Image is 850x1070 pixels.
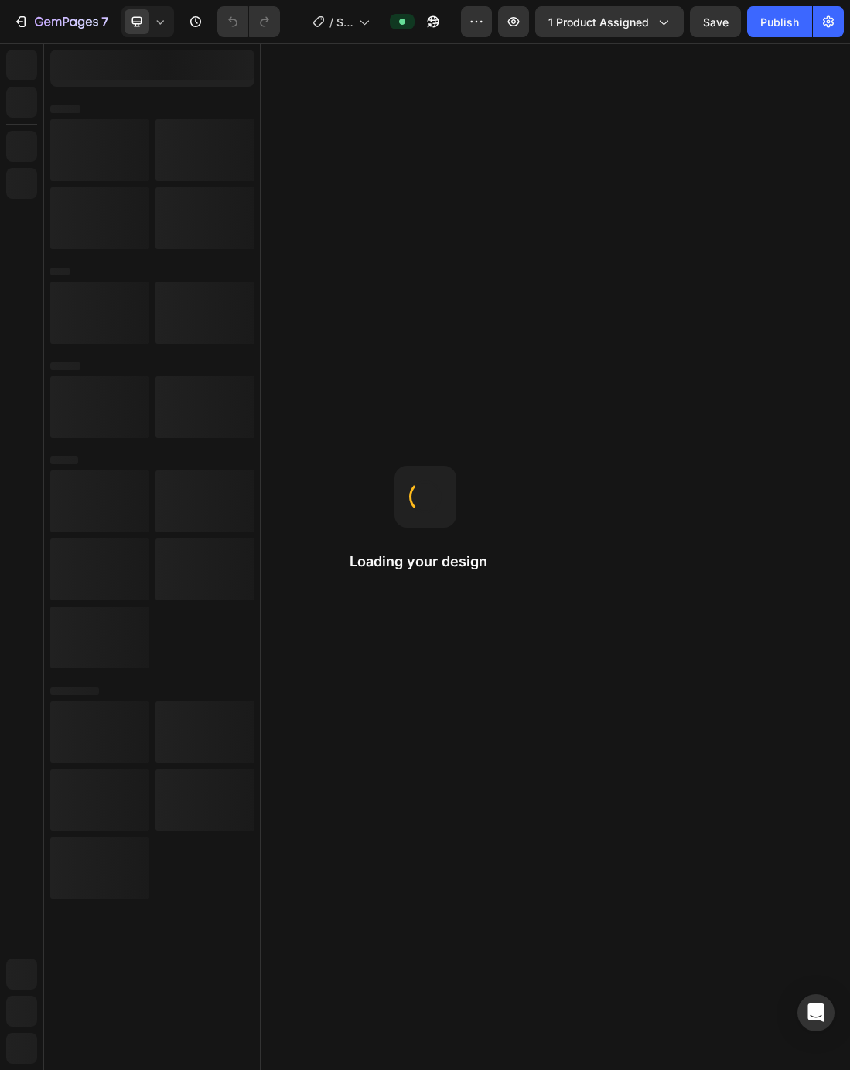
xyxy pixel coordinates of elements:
[101,12,108,31] p: 7
[797,994,835,1031] div: Open Intercom Messenger
[548,14,649,30] span: 1 product assigned
[329,14,333,30] span: /
[217,6,280,37] div: Undo/Redo
[747,6,812,37] button: Publish
[703,15,729,29] span: Save
[535,6,684,37] button: 1 product assigned
[760,14,799,30] div: Publish
[336,14,353,30] span: Soft Elastic Technology Breathable Shoe Insoles
[350,552,501,571] h2: Loading your design
[690,6,741,37] button: Save
[6,6,115,37] button: 7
